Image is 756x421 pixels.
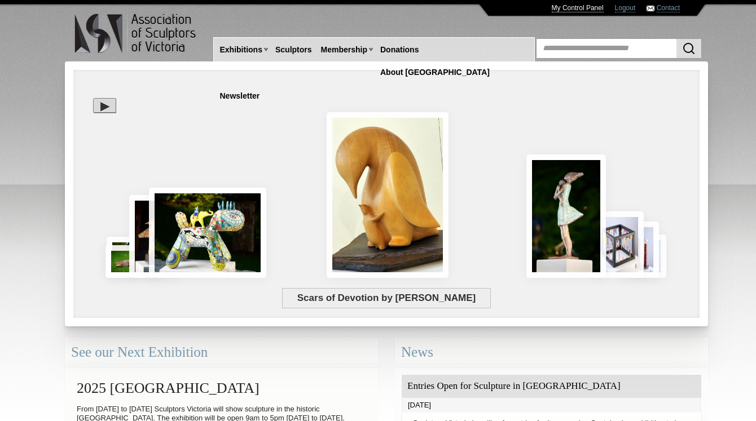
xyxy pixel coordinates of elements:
div: News [395,338,708,367]
div: Entries Open for Sculpture in [GEOGRAPHIC_DATA] [402,375,701,398]
img: logo.png [74,11,198,56]
a: My Control Panel [552,4,604,12]
img: Misaligned [592,211,644,278]
div: See our Next Exhibition [65,338,378,367]
img: Connection [526,154,606,278]
a: Sculptors [271,39,317,60]
a: Newsletter [216,86,265,107]
img: Search [682,42,696,55]
h2: 2025 [GEOGRAPHIC_DATA] [71,374,372,402]
img: Scars of Devotion [327,112,449,278]
img: Contact ASV [647,6,654,11]
a: Contact [657,4,680,12]
a: Exhibitions [216,39,267,60]
div: [DATE] [402,398,701,413]
a: Logout [615,4,636,12]
span: Scars of Devotion by [PERSON_NAME] [282,288,490,308]
a: Donations [376,39,423,60]
a: About [GEOGRAPHIC_DATA] [376,62,494,83]
a: Membership [317,39,372,60]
